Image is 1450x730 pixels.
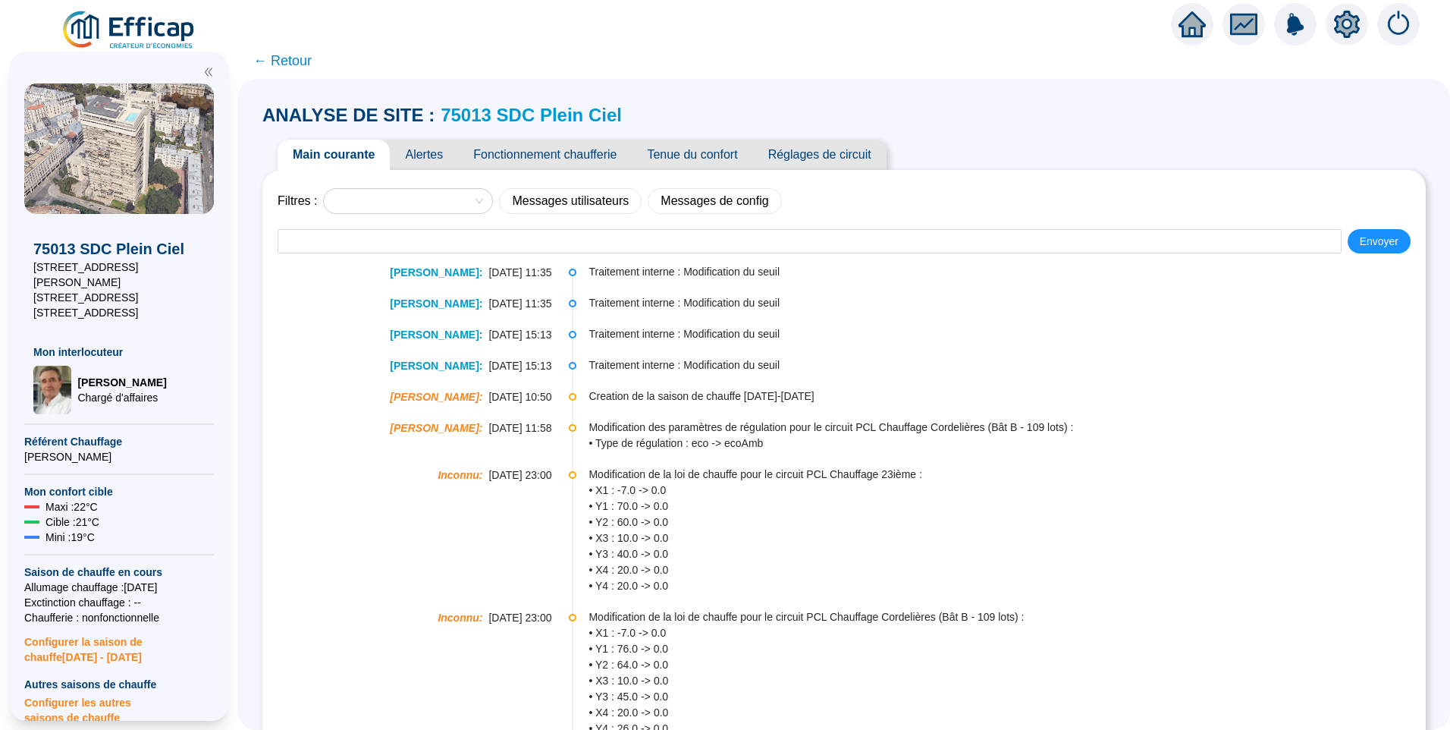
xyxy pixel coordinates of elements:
[588,514,1424,530] span: • Y2 : 60.0 -> 0.0
[24,595,214,610] span: Exctinction chauffage : --
[1230,11,1257,38] span: fund
[488,610,551,626] span: [DATE] 23:00
[588,264,1424,280] span: Traitement interne : Modification du seuil
[24,565,214,580] span: Saison de chauffe en cours
[588,420,1424,436] span: Modification des paramètres de régulation pour le circuit PCL Chauffage Cordelières (Bât B - 109 ...
[61,9,198,52] img: efficap energie logo
[1274,3,1317,46] img: alerts
[588,436,1424,452] span: • Type de régulation : eco -> ecoAmb
[390,327,482,343] span: [PERSON_NAME] :
[438,467,482,483] span: Inconnu :
[438,610,482,626] span: Inconnu :
[1360,234,1398,250] span: Envoyer
[1333,11,1361,38] span: setting
[46,514,99,530] span: Cible : 21 °C
[203,67,214,77] span: double-left
[588,467,1424,483] span: Modification de la loi de chauffe pour le circuit PCL Chauffage 23ième :
[390,358,482,374] span: [PERSON_NAME] :
[588,295,1424,311] span: Traitement interne : Modification du seuil
[488,467,551,483] span: [DATE] 23:00
[24,692,214,725] span: Configurer les autres saisons de chauffe
[278,140,390,170] span: Main courante
[488,265,551,281] span: [DATE] 11:35
[648,188,781,214] button: Messages de config
[253,50,312,71] span: ← Retour
[488,327,551,343] span: [DATE] 15:13
[458,140,632,170] span: Fonctionnement chaufferie
[33,260,205,290] span: [STREET_ADDRESS][PERSON_NAME]
[588,689,1424,705] span: • Y3 : 45.0 -> 0.0
[588,673,1424,689] span: • X3 : 10.0 -> 0.0
[588,641,1424,657] span: • Y1 : 76.0 -> 0.0
[588,657,1424,673] span: • Y2 : 64.0 -> 0.0
[588,562,1424,578] span: • X4 : 20.0 -> 0.0
[24,434,214,449] span: Référent Chauffage
[441,105,622,125] a: 75013 SDC Plein Ciel
[278,192,317,210] span: Filtres :
[588,389,1424,404] span: Creation de la saison de chauffe [DATE]-[DATE]
[33,238,205,260] span: 75013 SDC Plein Ciel
[24,677,214,692] span: Autres saisons de chauffe
[390,265,482,281] span: [PERSON_NAME] :
[1179,11,1206,38] span: home
[33,305,205,320] span: [STREET_ADDRESS]
[588,578,1424,594] span: • Y4 : 20.0 -> 0.0
[77,375,166,390] span: [PERSON_NAME]
[588,483,1424,499] span: • X1 : -7.0 -> 0.0
[488,358,551,374] span: [DATE] 15:13
[24,625,214,665] span: Configurer la saison de chauffe [DATE] - [DATE]
[24,610,214,625] span: Chaufferie : non fonctionnelle
[46,530,95,545] span: Mini : 19 °C
[1377,3,1420,46] img: alerts
[588,499,1424,514] span: • Y1 : 70.0 -> 0.0
[24,580,214,595] span: Allumage chauffage : [DATE]
[33,290,205,305] span: [STREET_ADDRESS]
[390,140,458,170] span: Alertes
[488,296,551,312] span: [DATE] 11:35
[588,326,1424,342] span: Traitement interne : Modification du seuil
[390,296,482,312] span: [PERSON_NAME] :
[588,705,1424,721] span: • X4 : 20.0 -> 0.0
[46,499,98,514] span: Maxi : 22 °C
[262,103,435,127] span: ANALYSE DE SITE :
[632,140,752,170] span: Tenue du confort
[588,625,1424,641] span: • X1 : -7.0 -> 0.0
[33,366,71,414] img: Chargé d'affaires
[753,140,887,170] span: Réglages de circuit
[390,389,482,405] span: [PERSON_NAME] :
[33,345,205,360] span: Mon interlocuteur
[77,390,166,405] span: Chargé d'affaires
[24,449,214,464] span: [PERSON_NAME]
[588,530,1424,546] span: • X3 : 10.0 -> 0.0
[588,357,1424,373] span: Traitement interne : Modification du seuil
[390,420,482,436] span: [PERSON_NAME] :
[588,546,1424,562] span: • Y3 : 40.0 -> 0.0
[488,420,551,436] span: [DATE] 11:58
[24,484,214,499] span: Mon confort cible
[1348,229,1411,253] button: Envoyer
[588,609,1424,625] span: Modification de la loi de chauffe pour le circuit PCL Chauffage Cordelières (Bât B - 109 lots) :
[499,188,642,214] button: Messages utilisateurs
[488,389,551,405] span: [DATE] 10:50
